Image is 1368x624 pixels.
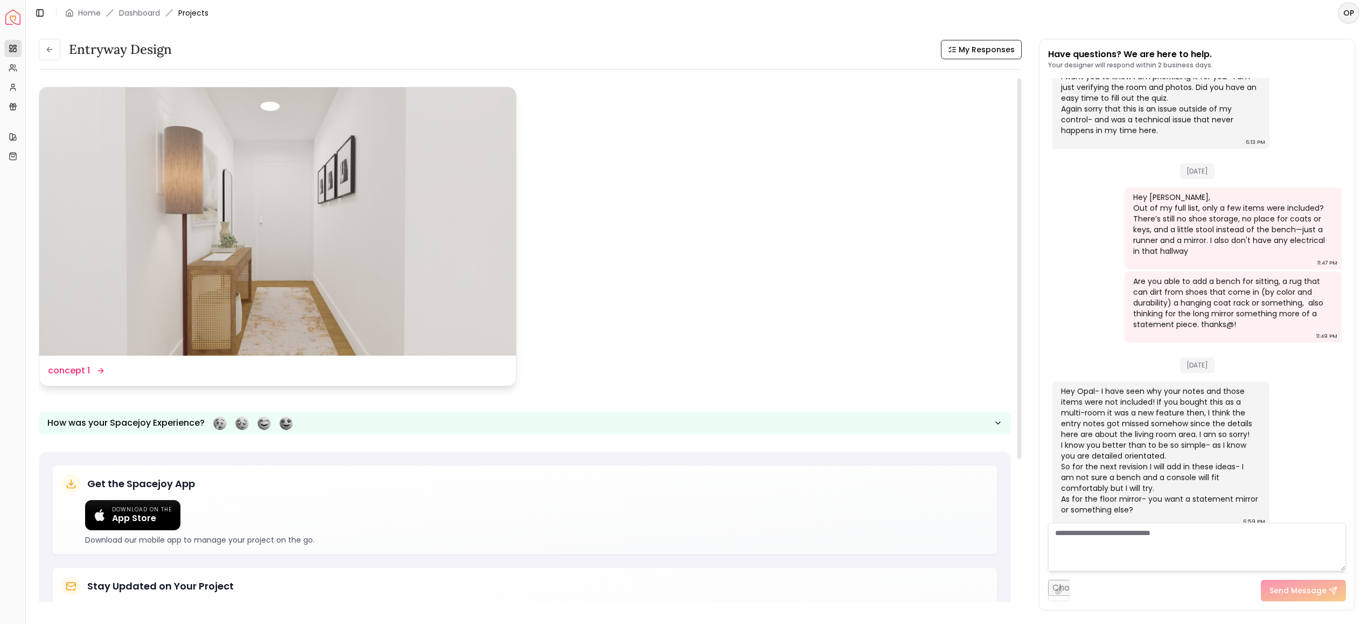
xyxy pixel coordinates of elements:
[39,412,1011,434] button: How was your Spacejoy Experience?Feeling terribleFeeling badFeeling goodFeeling awesome
[48,364,90,377] dd: concept 1
[1243,516,1265,527] div: 6:59 PM
[39,87,517,386] a: concept 1concept 1
[5,10,20,25] a: Spacejoy
[69,41,172,58] h3: entryway design
[87,579,234,594] h5: Stay Updated on Your Project
[1246,137,1265,148] div: 6:13 PM
[941,40,1022,59] button: My Responses
[178,8,208,18] span: Projects
[85,500,180,531] a: Download on the App Store
[112,507,172,514] span: Download on the
[1316,331,1337,342] div: 11:49 PM
[1339,3,1358,23] span: OP
[85,535,988,545] p: Download our mobile app to manage your project on the go.
[65,8,208,18] nav: breadcrumb
[112,513,172,524] span: App Store
[87,476,195,491] h5: Get the Spacejoy App
[1180,357,1215,373] span: [DATE]
[1048,61,1213,70] p: Your designer will respond within 2 business days.
[1133,276,1331,330] div: Are you able to add a bench for sitting, a rug that can dirt from shoes that come in (by color an...
[1180,163,1215,179] span: [DATE]
[119,8,160,18] a: Dashboard
[1061,39,1259,136] div: Hey Opal- I was unaware you had this project. I am so sorry there are lots of transitions happeni...
[1317,258,1337,268] div: 11:47 PM
[1133,192,1331,256] div: Hey [PERSON_NAME], Out of my full list, only a few items were included?There’s still no shoe stor...
[1048,48,1213,61] p: Have questions? We are here to help.
[94,509,106,521] img: Apple logo
[47,417,205,429] p: How was your Spacejoy Experience?
[39,87,516,356] img: concept 1
[1061,386,1259,515] div: Hey Opal- I have seen why your notes and those items were not included! If you bought this as a m...
[5,10,20,25] img: Spacejoy Logo
[1338,2,1359,24] button: OP
[78,8,101,18] a: Home
[959,44,1015,55] span: My Responses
